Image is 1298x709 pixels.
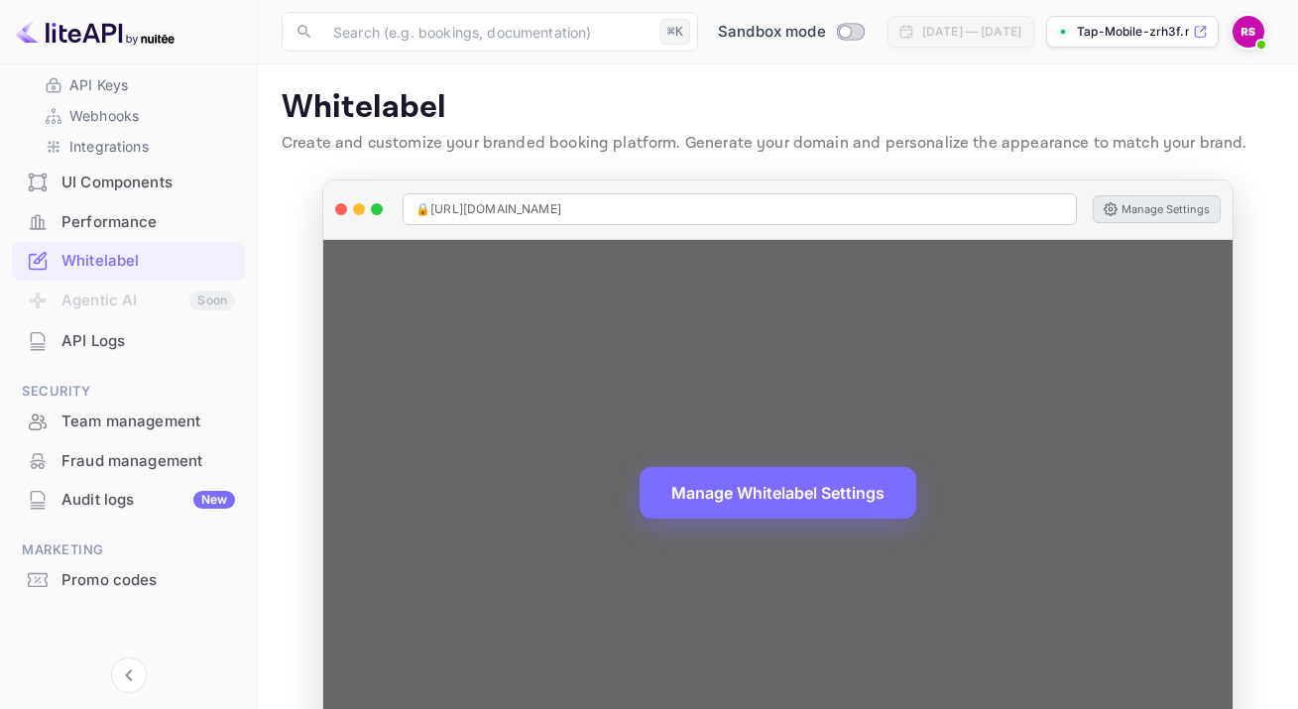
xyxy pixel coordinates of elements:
[44,136,229,157] a: Integrations
[710,21,872,44] div: Switch to Production mode
[69,105,139,126] p: Webhooks
[12,203,245,240] a: Performance
[1093,195,1221,223] button: Manage Settings
[12,561,245,598] a: Promo codes
[36,101,237,130] div: Webhooks
[12,539,245,561] span: Marketing
[12,242,245,281] div: Whitelabel
[69,74,128,95] p: API Keys
[61,411,235,433] div: Team management
[282,132,1274,156] p: Create and customize your branded booking platform. Generate your domain and personalize the appe...
[12,403,245,441] div: Team management
[12,561,245,600] div: Promo codes
[12,442,245,481] div: Fraud management
[12,242,245,279] a: Whitelabel
[1233,16,1264,48] img: Raul Sosa
[12,322,245,361] div: API Logs
[660,19,690,45] div: ⌘K
[12,322,245,359] a: API Logs
[61,172,235,194] div: UI Components
[640,467,916,519] button: Manage Whitelabel Settings
[1077,23,1189,41] p: Tap-Mobile-zrh3f.nuite...
[12,481,245,520] div: Audit logsNew
[111,657,147,693] button: Collapse navigation
[61,450,235,473] div: Fraud management
[12,164,245,202] div: UI Components
[12,403,245,439] a: Team management
[44,74,229,95] a: API Keys
[12,381,245,403] span: Security
[12,203,245,242] div: Performance
[12,164,245,200] a: UI Components
[36,132,237,161] div: Integrations
[718,21,826,44] span: Sandbox mode
[36,70,237,99] div: API Keys
[282,88,1274,128] p: Whitelabel
[922,23,1021,41] div: [DATE] — [DATE]
[415,200,561,218] span: 🔒 [URL][DOMAIN_NAME]
[12,442,245,479] a: Fraud management
[321,12,652,52] input: Search (e.g. bookings, documentation)
[193,491,235,509] div: New
[61,489,235,512] div: Audit logs
[61,569,235,592] div: Promo codes
[61,250,235,273] div: Whitelabel
[44,105,229,126] a: Webhooks
[16,16,175,48] img: LiteAPI logo
[69,136,149,157] p: Integrations
[12,481,245,518] a: Audit logsNew
[61,211,235,234] div: Performance
[61,330,235,353] div: API Logs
